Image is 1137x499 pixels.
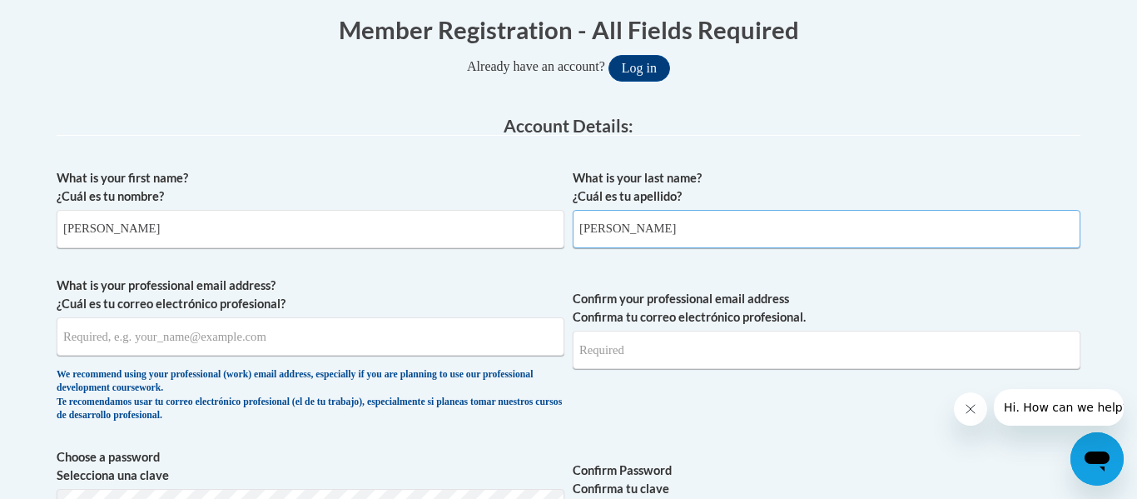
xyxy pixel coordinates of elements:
[57,368,564,423] div: We recommend using your professional (work) email address, especially if you are planning to use ...
[57,210,564,248] input: Metadata input
[57,277,564,313] label: What is your professional email address? ¿Cuál es tu correo electrónico profesional?
[1070,432,1124,486] iframe: Button to launch messaging window
[954,392,987,426] iframe: Close message
[467,59,605,73] span: Already have an account?
[608,55,670,82] button: Log in
[504,115,633,136] span: Account Details:
[57,12,1080,47] h1: Member Registration - All Fields Required
[573,210,1080,248] input: Metadata input
[57,169,564,206] label: What is your first name? ¿Cuál es tu nombre?
[57,448,564,485] label: Choose a password Selecciona una clave
[573,290,1080,327] label: Confirm your professional email address Confirma tu correo electrónico profesional.
[10,12,135,25] span: Hi. How can we help?
[994,389,1124,426] iframe: Message from company
[573,462,1080,498] label: Confirm Password Confirma tu clave
[573,331,1080,369] input: Required
[573,169,1080,206] label: What is your last name? ¿Cuál es tu apellido?
[57,317,564,356] input: Metadata input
